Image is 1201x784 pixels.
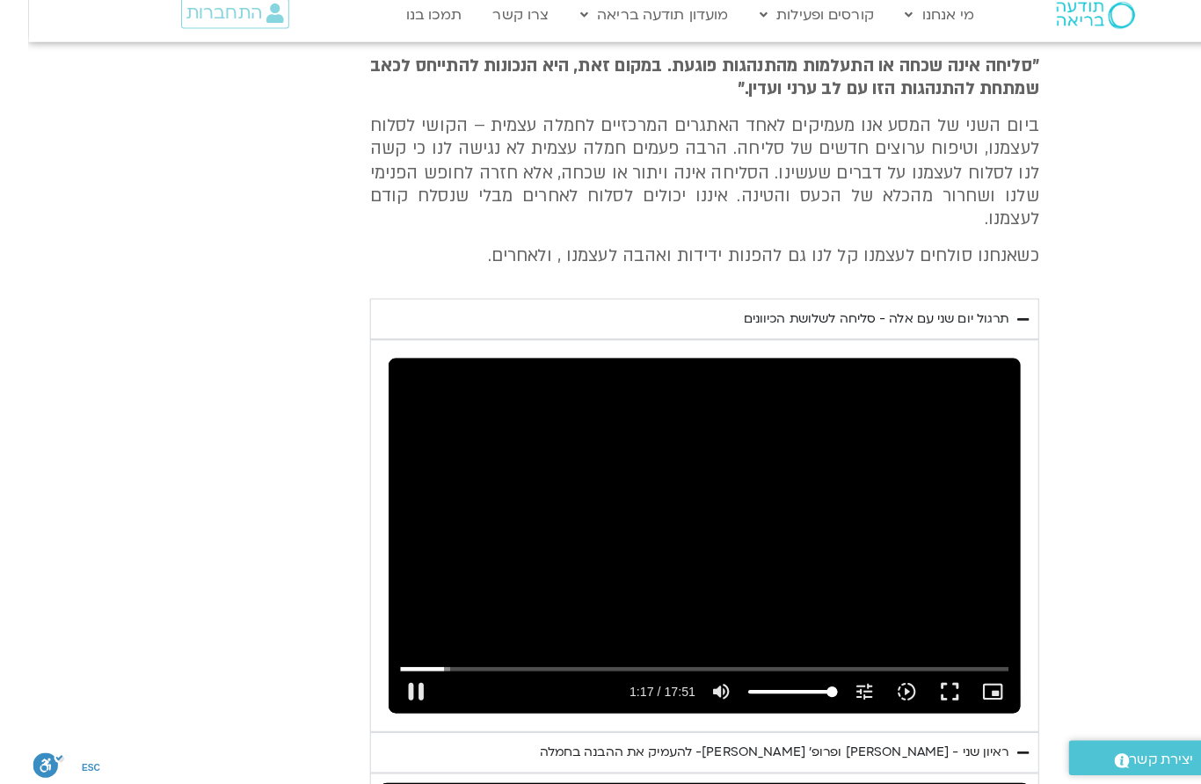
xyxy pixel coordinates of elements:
span: "סליחה אינה שכחה או התעלמות מהתנהגות פוגעת. במקום זאת, היא הנכונות להתייחס לכאב שמתחת להתנהגות הז... [337,65,996,111]
div: תרגול יום שני עם אלה - סליחה לשלושת הכיוונים [705,316,966,337]
span: ביום השני של המסע אנו מעמיקים לאחד האתגרים המרכזיים לחמלה עצמית – הקושי לסלוח לעצמנו, וטיפוח ערוצ... [337,124,996,240]
span: התחברות [156,15,230,34]
summary: ראיון שני - [PERSON_NAME] ופרופ׳ [PERSON_NAME]- להעמיק את ההבנה בחמלה [337,733,996,773]
a: צרו קשר [448,10,521,43]
a: יצירת קשר [1025,741,1192,775]
img: תודעה בריאה [1013,13,1090,40]
summary: תרגול יום שני עם אלה - סליחה לשלושת הכיוונים [337,306,996,346]
a: מועדון תודעה בריאה [535,10,698,43]
a: תמכו בנו [363,10,435,43]
div: ראיון שני - [PERSON_NAME] ופרופ׳ [PERSON_NAME]- להעמיק את ההבנה בחמלה [504,743,966,764]
span: יצירת קשר [1085,748,1148,772]
a: התחברות [150,10,257,40]
a: מי אנחנו [855,10,941,43]
p: כשאנחנו סולחים לעצמנו קל לנו גם להפנות ידידות ואהבה לעצמנו , ולאחרים. [337,252,996,275]
a: קורסים ופעילות [711,10,841,43]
